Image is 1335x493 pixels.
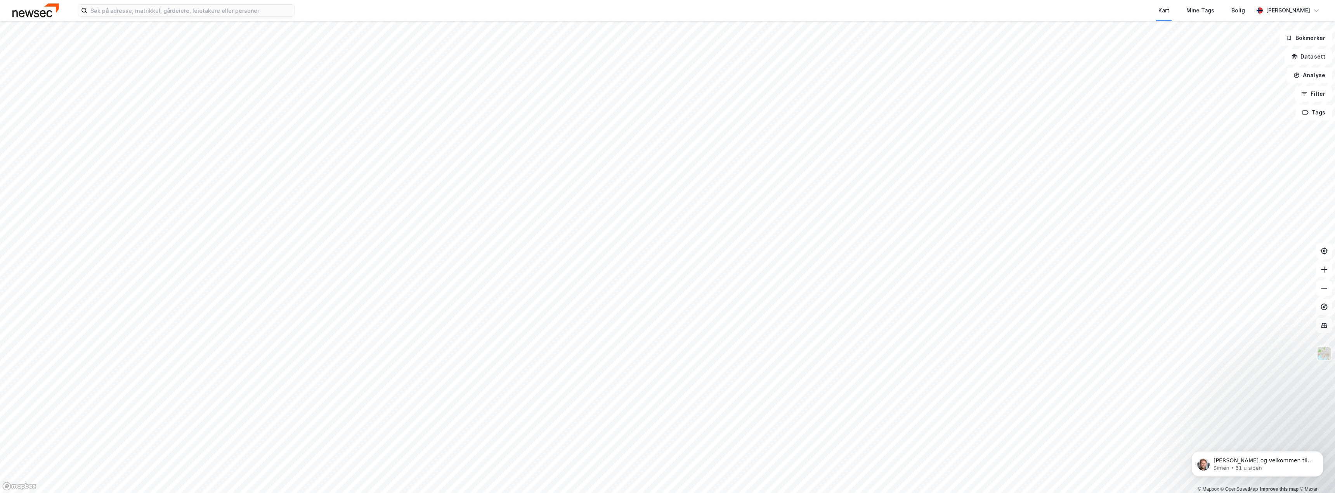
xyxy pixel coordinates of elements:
[2,482,36,491] a: Mapbox homepage
[34,22,133,60] span: [PERSON_NAME] og velkommen til Newsec Maps, [PERSON_NAME] det er du lurer på så er det bare å ta ...
[87,5,295,16] input: Søk på adresse, matrikkel, gårdeiere, leietakere eller personer
[1296,105,1332,120] button: Tags
[1221,486,1258,492] a: OpenStreetMap
[34,30,134,37] p: Message from Simen, sent 31 u siden
[1186,6,1214,15] div: Mine Tags
[1280,30,1332,46] button: Bokmerker
[1287,67,1332,83] button: Analyse
[1295,86,1332,102] button: Filter
[1158,6,1169,15] div: Kart
[1231,6,1245,15] div: Bolig
[1260,486,1299,492] a: Improve this map
[1317,346,1332,361] img: Z
[12,3,59,17] img: newsec-logo.f6e21ccffca1b3a03d2d.png
[1198,486,1219,492] a: Mapbox
[1266,6,1310,15] div: [PERSON_NAME]
[1180,435,1335,489] iframe: Intercom notifications melding
[1285,49,1332,64] button: Datasett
